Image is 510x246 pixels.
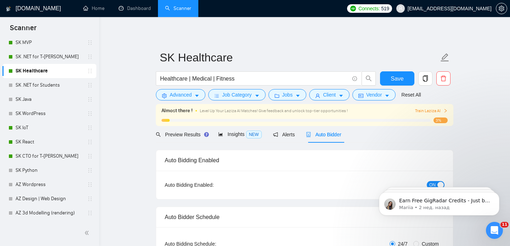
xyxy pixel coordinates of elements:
[16,64,83,78] a: SK Healthcare
[222,91,251,99] span: Job Category
[87,139,93,145] span: holder
[440,53,449,62] span: edit
[381,5,389,12] span: 519
[368,177,510,227] iframe: Intercom notifications сообщение
[306,132,311,137] span: robot
[165,207,444,227] div: Auto Bidder Schedule
[496,3,507,14] button: setting
[385,93,390,98] span: caret-down
[295,93,300,98] span: caret-down
[415,108,448,114] button: Train Laziza AI
[352,89,396,100] button: idcardVendorcaret-down
[352,76,357,81] span: info-circle
[391,74,403,83] span: Save
[380,71,414,86] button: Save
[165,181,258,189] div: Auto Bidding Enabled:
[496,6,507,11] span: setting
[443,109,448,113] span: right
[437,75,450,82] span: delete
[246,131,262,138] span: NEW
[16,121,83,135] a: SK IoT
[160,49,439,66] input: Scanner name...
[87,40,93,45] span: holder
[156,89,205,100] button: settingAdvancedcaret-down
[165,5,191,11] a: searchScanner
[87,196,93,202] span: holder
[496,6,507,11] a: setting
[418,71,432,86] button: copy
[255,93,260,98] span: caret-down
[83,5,104,11] a: homeHome
[362,71,376,86] button: search
[16,35,83,50] a: SK MVP
[366,91,382,99] span: Vendor
[162,93,167,98] span: setting
[161,107,193,115] span: Almost there !
[87,125,93,131] span: holder
[208,89,265,100] button: barsJob Categorycaret-down
[203,131,210,138] div: Tooltip anchor
[87,210,93,216] span: holder
[315,93,320,98] span: user
[268,89,307,100] button: folderJobscaret-down
[16,106,83,121] a: SK WordPress
[16,135,83,149] a: SK React
[84,229,91,236] span: double-left
[16,149,83,163] a: SK CTO for T-[PERSON_NAME]
[160,74,349,83] input: Search Freelance Jobs...
[358,5,380,12] span: Connects:
[87,54,93,60] span: holder
[436,71,450,86] button: delete
[87,153,93,159] span: holder
[119,5,151,11] a: dashboardDashboard
[87,168,93,173] span: holder
[362,75,375,82] span: search
[194,93,199,98] span: caret-down
[6,3,11,15] img: logo
[486,222,503,239] iframe: Intercom live chat
[156,132,207,137] span: Preview Results
[282,91,293,99] span: Jobs
[500,222,509,228] span: 11
[218,132,223,137] span: area-chart
[433,117,448,123] span: 3%
[214,93,219,98] span: bars
[401,91,421,99] a: Reset All
[398,6,403,11] span: user
[87,182,93,187] span: holder
[16,92,83,106] a: SK Java
[273,132,295,137] span: Alerts
[87,97,93,102] span: holder
[16,163,83,177] a: SK Python
[156,132,161,137] span: search
[350,6,356,11] img: upwork-logo.png
[323,91,336,99] span: Client
[358,93,363,98] span: idcard
[16,206,83,220] a: AZ 3d Modelling (rendering)
[273,132,278,137] span: notification
[339,93,344,98] span: caret-down
[218,131,261,137] span: Insights
[87,82,93,88] span: holder
[170,91,192,99] span: Advanced
[200,108,348,113] span: Level Up Your Laziza AI Matches! Give feedback and unlock top-tier opportunities !
[87,68,93,74] span: holder
[16,192,83,206] a: AZ Design | Web Design
[16,177,83,192] a: AZ Wordpress
[16,50,83,64] a: SK .NET for T-[PERSON_NAME]
[165,150,444,170] div: Auto Bidding Enabled
[306,132,341,137] span: Auto Bidder
[274,93,279,98] span: folder
[4,23,42,38] span: Scanner
[87,111,93,116] span: holder
[309,89,350,100] button: userClientcaret-down
[419,75,432,82] span: copy
[16,78,83,92] a: SK .NET for Students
